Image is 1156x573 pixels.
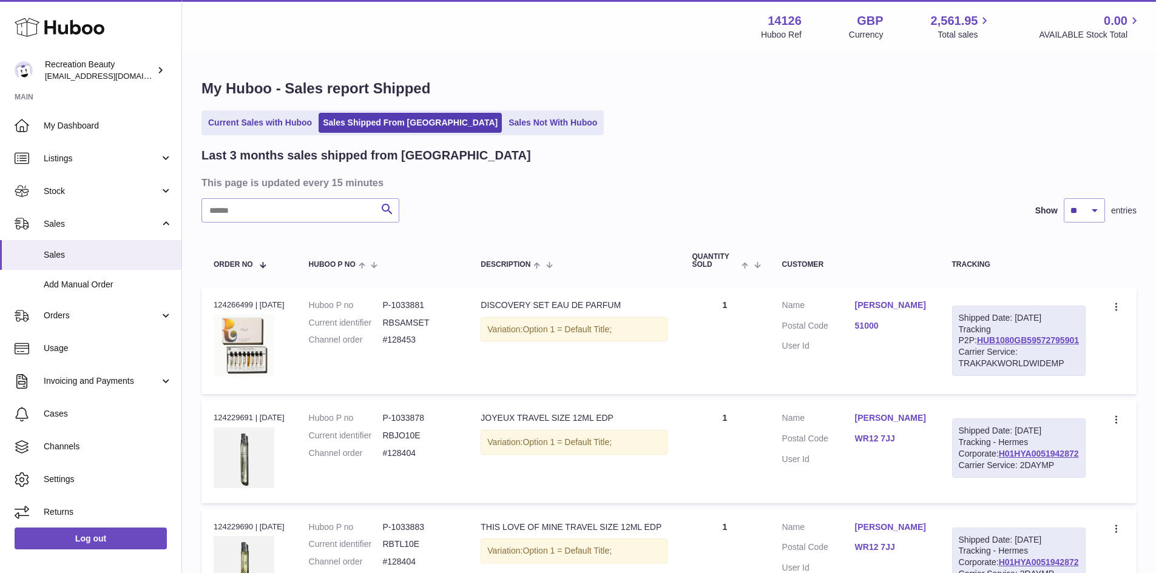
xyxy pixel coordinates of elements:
[382,447,456,459] dd: #128404
[855,320,928,332] a: 51000
[44,218,160,230] span: Sales
[382,430,456,441] dd: RBJO10E
[959,425,1079,437] div: Shipped Date: [DATE]
[931,13,992,41] a: 2,561.95 Total sales
[15,61,33,79] img: internalAdmin-14126@internal.huboo.com
[481,261,530,269] span: Description
[1035,205,1058,216] label: Show
[855,541,928,553] a: WR12 7JJ
[481,300,668,311] div: DISCOVERY SET EAU DE PARFUM
[855,300,928,311] a: [PERSON_NAME]
[481,412,668,424] div: JOYEUX TRAVEL SIZE 12ML EDP
[952,261,1086,269] div: Tracking
[959,534,1079,546] div: Shipped Date: [DATE]
[782,433,855,447] dt: Postal Code
[309,412,383,424] dt: Huboo P no
[309,430,383,441] dt: Current identifier
[1039,29,1141,41] span: AVAILABLE Stock Total
[309,447,383,459] dt: Channel order
[1111,205,1137,216] span: entries
[680,400,769,503] td: 1
[309,538,383,550] dt: Current identifier
[44,120,172,132] span: My Dashboard
[44,310,160,321] span: Orders
[44,441,172,452] span: Channels
[201,147,531,164] h2: Last 3 months sales shipped from [GEOGRAPHIC_DATA]
[782,541,855,556] dt: Postal Code
[309,317,383,329] dt: Current identifier
[214,412,285,423] div: 124229691 | [DATE]
[15,528,167,549] a: Log out
[44,506,172,518] span: Returns
[214,521,285,532] div: 124229690 | [DATE]
[309,261,356,269] span: Huboo P no
[504,113,601,133] a: Sales Not With Huboo
[522,546,612,555] span: Option 1 = Default Title;
[855,412,928,424] a: [PERSON_NAME]
[1104,13,1127,29] span: 0.00
[481,317,668,342] div: Variation:
[782,454,855,465] dt: User Id
[44,249,172,261] span: Sales
[44,153,160,164] span: Listings
[309,556,383,568] dt: Channel order
[214,314,274,377] img: ANWD_12ML.jpg
[959,346,1079,369] div: Carrier Service: TRAKPAKWORLDWIDEMP
[44,375,160,387] span: Invoicing and Payments
[382,556,456,568] dd: #128404
[977,335,1079,345] a: HUB1080GB59572795901
[768,13,802,29] strong: 14126
[959,460,1079,471] div: Carrier Service: 2DAYMP
[692,253,739,269] span: Quantity Sold
[952,418,1086,478] div: Tracking - Hermes Corporate:
[204,113,316,133] a: Current Sales with Huboo
[857,13,883,29] strong: GBP
[309,300,383,311] dt: Huboo P no
[382,521,456,533] dd: P-1033883
[855,433,928,444] a: WR12 7JJ
[45,71,178,81] span: [EMAIL_ADDRESS][DOMAIN_NAME]
[309,521,383,533] dt: Huboo P no
[382,317,456,329] dd: RBSAMSET
[45,59,154,82] div: Recreation Beauty
[309,334,383,346] dt: Channel order
[382,412,456,424] dd: P-1033878
[782,412,855,427] dt: Name
[959,312,1079,324] div: Shipped Date: [DATE]
[761,29,802,41] div: Huboo Ref
[1039,13,1141,41] a: 0.00 AVAILABLE Stock Total
[481,521,668,533] div: THIS LOVE OF MINE TRAVEL SIZE 12ML EDP
[782,320,855,335] dt: Postal Code
[938,29,992,41] span: Total sales
[522,437,612,447] span: Option 1 = Default Title;
[680,287,769,394] td: 1
[382,538,456,550] dd: RBTL10E
[952,306,1086,376] div: Tracking P2P:
[44,279,172,290] span: Add Manual Order
[382,334,456,346] dd: #128453
[782,340,855,352] dt: User Id
[782,261,928,269] div: Customer
[319,113,502,133] a: Sales Shipped From [GEOGRAPHIC_DATA]
[481,538,668,563] div: Variation:
[214,261,253,269] span: Order No
[782,300,855,314] dt: Name
[849,29,884,41] div: Currency
[481,430,668,455] div: Variation:
[201,79,1137,98] h1: My Huboo - Sales report Shipped
[782,521,855,536] dt: Name
[44,474,172,485] span: Settings
[201,176,1134,189] h3: This page is updated every 15 minutes
[931,13,978,29] span: 2,561.95
[855,521,928,533] a: [PERSON_NAME]
[999,557,1079,567] a: H01HYA0051942872
[214,427,274,488] img: Joyeux-Bottle.jpg
[44,186,160,197] span: Stock
[214,300,285,310] div: 124266499 | [DATE]
[999,449,1079,458] a: H01HYA0051942872
[44,343,172,354] span: Usage
[522,324,612,334] span: Option 1 = Default Title;
[44,408,172,420] span: Cases
[382,300,456,311] dd: P-1033881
